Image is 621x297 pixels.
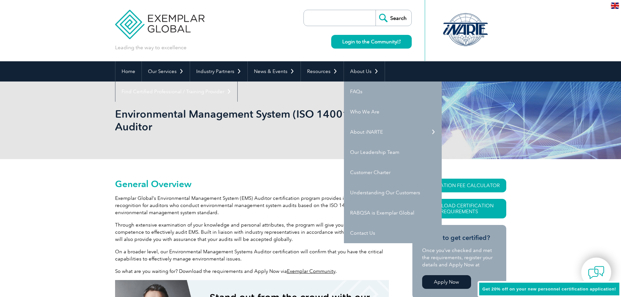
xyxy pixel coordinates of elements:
h3: Ready to get certified? [422,234,496,242]
p: Leading the way to excellence [115,44,186,51]
a: Customer Charter [344,162,442,183]
a: Apply Now [422,275,471,289]
a: Our Leadership Team [344,142,442,162]
a: FAQs [344,82,442,102]
a: Understanding Our Customers [344,183,442,203]
img: contact-chat.png [588,264,604,281]
a: CERTIFICATION FEE CALCULATOR [412,179,506,192]
a: Our Services [142,61,190,82]
p: So what are you waiting for? Download the requirements and Apply Now via . [115,268,389,275]
h2: General Overview [115,179,389,189]
a: Login to the Community [331,35,412,49]
a: Home [115,61,141,82]
a: Find Certified Professional / Training Provider [115,82,237,102]
a: Who We Are [344,102,442,122]
a: About Us [344,61,385,82]
h1: Environmental Management System (ISO 14001) Auditor [115,108,365,133]
span: Get 20% off on your new personnel certification application! [482,287,616,291]
p: Exemplar Global’s Environmental Management System (EMS) Auditor certification program provides in... [115,195,389,216]
a: Download Certification Requirements [412,199,506,218]
a: Exemplar Community [287,268,335,274]
a: Contact Us [344,223,442,243]
a: Resources [301,61,344,82]
input: Search [376,10,411,26]
p: Through extensive examination of your knowledge and personal attributes, the program will give yo... [115,221,389,243]
a: Industry Partners [190,61,247,82]
img: open_square.png [397,40,401,43]
p: Once you’ve checked and met the requirements, register your details and Apply Now at [422,247,496,268]
p: On a broader level, our Environmental Management Systems Auditor certification will confirm that ... [115,248,389,262]
img: en [611,3,619,9]
a: News & Events [248,61,301,82]
a: About iNARTE [344,122,442,142]
a: RABQSA is Exemplar Global [344,203,442,223]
